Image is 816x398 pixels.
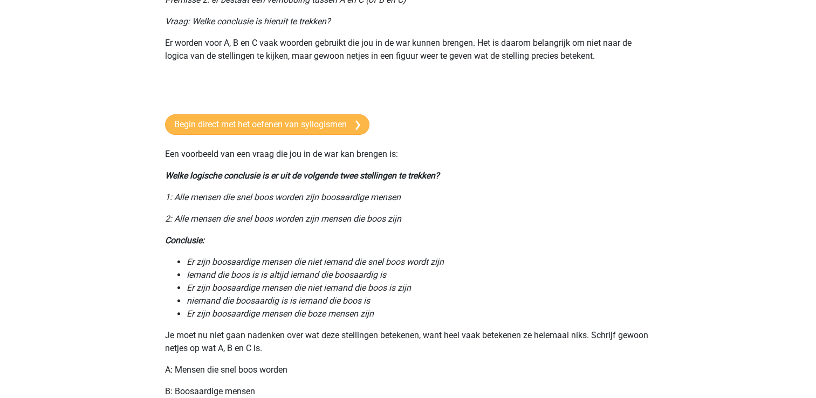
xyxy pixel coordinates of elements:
[165,385,652,398] p: B: Boosaardige mensen
[165,16,331,26] i: Vraag: Welke conclusie is hieruit te trekken?
[165,363,652,376] p: A: Mensen die snel boos worden
[165,235,204,245] i: Conclusie:
[187,296,370,306] i: niemand die boosaardig is is iemand die boos is
[187,308,374,319] i: Er zijn boosaardige mensen die boze mensen zijn
[187,283,411,293] i: Er zijn boosaardige mensen die niet iemand die boos is zijn
[187,270,386,280] i: Iemand die boos is is altijd iemand die boosaardig is
[165,37,652,63] p: Er worden voor A, B en C vaak woorden gebruikt die jou in de war kunnen brengen. Het is daarom be...
[165,148,652,161] p: Een voorbeeld van een vraag die jou in de war kan brengen is:
[187,257,444,267] i: Er zijn boosaardige mensen die niet iemand die snel boos wordt zijn
[355,120,360,130] img: arrow-right.e5bd35279c78.svg
[165,114,369,135] a: Begin direct met het oefenen van syllogismen
[165,329,652,355] p: Je moet nu niet gaan nadenken over wat deze stellingen betekenen, want heel vaak betekenen ze hel...
[165,192,401,202] i: 1: Alle mensen die snel boos worden zijn boosaardige mensen
[165,214,401,224] i: 2: Alle mensen die snel boos worden zijn mensen die boos zijn
[165,170,440,181] i: Welke logische conclusie is er uit de volgende twee stellingen te trekken?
